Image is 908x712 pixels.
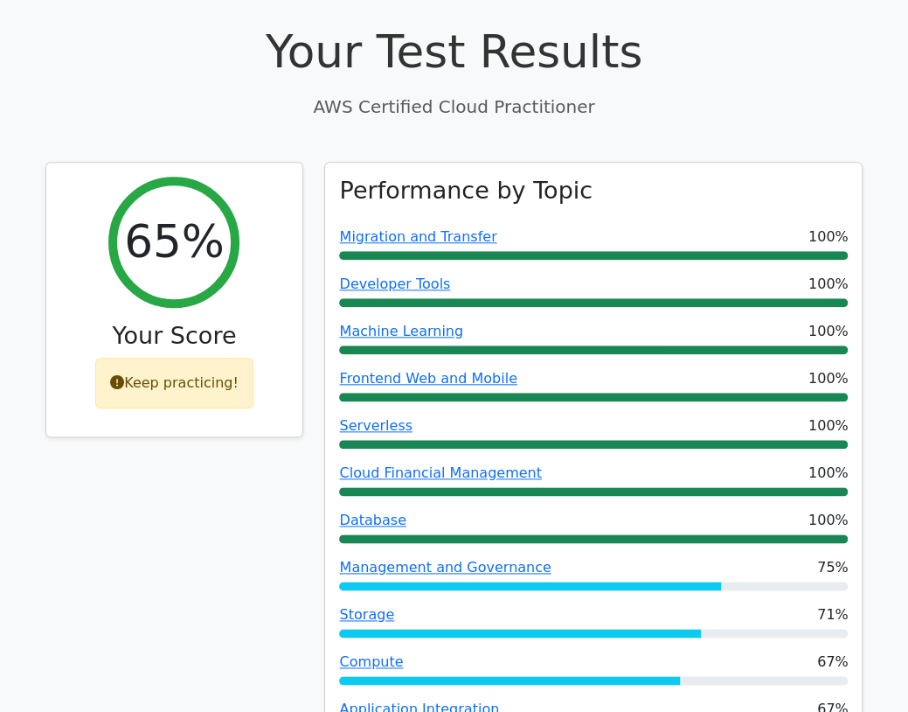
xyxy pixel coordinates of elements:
span: 100% [808,463,849,484]
span: 71% [817,604,849,625]
span: 75% [817,557,849,578]
a: Storage [339,606,394,623]
span: 100% [808,227,849,248]
h1: Your Test Results [45,25,863,80]
p: AWS Certified Cloud Practitioner [45,94,863,120]
span: 100% [808,415,849,436]
a: Serverless [339,417,412,434]
span: 67% [817,652,849,673]
a: Frontend Web and Mobile [339,370,516,387]
a: Developer Tools [339,276,450,292]
span: 100% [808,368,849,389]
h3: Your Score [60,322,289,350]
div: Keep practicing! [95,358,253,408]
span: 100% [808,274,849,295]
a: Cloud Financial Management [339,464,541,481]
span: 100% [808,510,849,531]
h3: Performance by Topic [339,177,592,205]
a: Migration and Transfer [339,228,496,245]
a: Compute [339,653,403,670]
a: Management and Governance [339,559,551,576]
a: Database [339,512,405,528]
h2: 65% [124,215,225,269]
span: 100% [808,321,849,342]
a: Machine Learning [339,323,463,339]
